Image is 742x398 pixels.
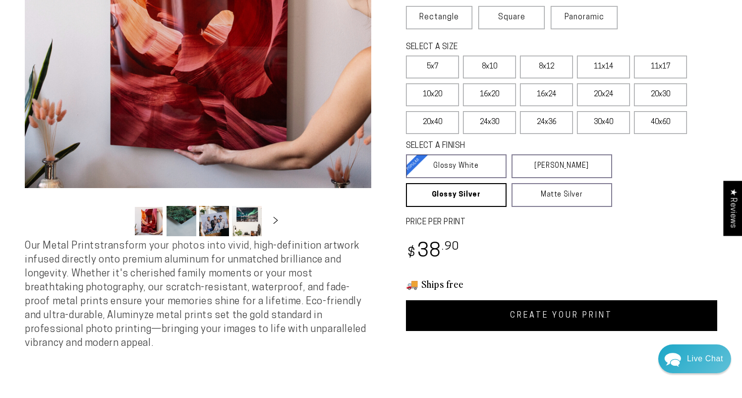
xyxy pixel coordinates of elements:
[463,83,516,106] label: 16x20
[93,15,118,41] img: Marie J
[406,242,460,262] bdi: 38
[199,206,229,236] button: Load image 3 in gallery view
[565,13,604,21] span: Panoramic
[406,56,459,78] label: 5x7
[232,206,262,236] button: Load image 4 in gallery view
[634,56,687,78] label: 11x17
[577,111,630,134] label: 30x40
[419,11,459,23] span: Rectangle
[406,42,589,53] legend: SELECT A SIZE
[463,56,516,78] label: 8x10
[406,83,459,106] label: 10x20
[109,210,131,232] button: Slide left
[114,15,139,41] img: Helga
[106,283,134,290] span: Re:amaze
[406,140,589,152] legend: SELECT A FINISH
[723,181,742,236] div: Click to open Judge.me floating reviews tab
[45,98,175,107] div: [PERSON_NAME]
[67,299,144,315] a: Send a Message
[512,154,612,178] a: [PERSON_NAME]
[134,206,164,236] button: Load image 1 in gallery view
[520,56,573,78] label: 8x12
[14,46,196,55] div: We usually reply in a few minutes at this time of day.
[634,83,687,106] label: 20x30
[512,183,612,207] a: Matte Silver
[498,11,525,23] span: Square
[20,79,190,89] div: Recent Conversations
[442,241,459,253] sup: .90
[634,111,687,134] label: 40x60
[406,277,718,290] h3: 🚚 Ships free
[406,300,718,331] a: CREATE YOUR PRINT
[406,217,718,228] label: PRICE PER PRINT
[406,111,459,134] label: 20x40
[265,210,286,232] button: Slide right
[407,247,416,260] span: $
[687,344,723,373] div: Contact Us Directly
[520,111,573,134] label: 24x36
[76,285,134,290] span: We run on
[577,56,630,78] label: 11x14
[25,241,366,348] span: Our Metal Prints transform your photos into vivid, high-definition artwork infused directly onto ...
[406,183,507,207] a: Glossy Silver
[167,206,196,236] button: Load image 2 in gallery view
[577,83,630,106] label: 20x24
[463,111,516,134] label: 24x30
[520,83,573,106] label: 16x24
[33,108,192,118] p: Hi [PERSON_NAME], We appreciate you reaching out to [GEOGRAPHIC_DATA]. Pro members can still use ...
[72,15,98,41] img: John
[175,99,192,106] div: [DATE]
[406,154,507,178] a: Glossy White
[658,344,731,373] div: Chat widget toggle
[33,97,43,107] img: fba842a801236a3782a25bbf40121a09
